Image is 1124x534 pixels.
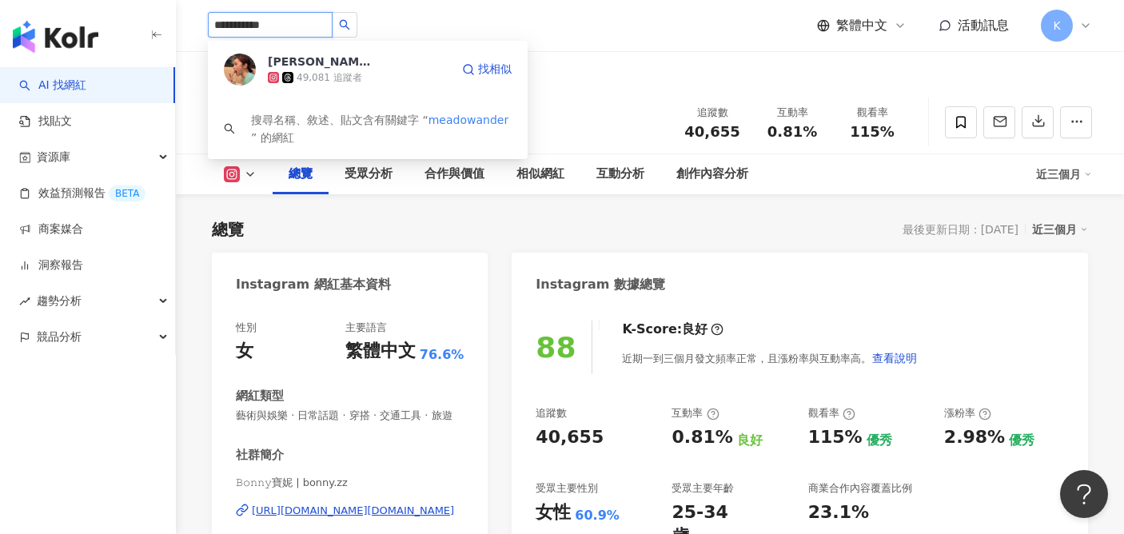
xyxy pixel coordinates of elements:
div: [PERSON_NAME] [268,54,372,70]
span: meadowander [428,114,509,126]
a: 商案媒合 [19,221,83,237]
div: K-Score : [622,321,723,338]
div: 追蹤數 [682,105,743,121]
a: 洞察報告 [19,257,83,273]
div: 繁體中文 [345,339,416,364]
a: 效益預測報告BETA [19,185,145,201]
img: KOL Avatar [224,54,256,86]
span: K [1053,17,1060,34]
div: 漲粉率 [944,406,991,420]
div: 88 [536,331,576,364]
span: 0.81% [767,124,817,140]
div: 互動率 [762,105,823,121]
button: 查看說明 [871,342,918,374]
div: 主要語言 [345,321,387,335]
img: logo [13,21,98,53]
div: 合作與價值 [424,165,484,184]
span: 資源庫 [37,139,70,175]
span: 趨勢分析 [37,283,82,319]
div: 社群簡介 [236,447,284,464]
div: 115% [808,425,863,450]
div: 49,081 追蹤者 [297,71,362,85]
span: rise [19,296,30,307]
div: 相似網紅 [516,165,564,184]
div: 受眾主要性別 [536,481,598,496]
a: [URL][DOMAIN_NAME][DOMAIN_NAME] [236,504,464,518]
div: 受眾分析 [345,165,393,184]
div: 總覽 [212,218,244,241]
span: 76.6% [420,346,464,364]
span: 找相似 [478,62,512,78]
span: 繁體中文 [836,17,887,34]
a: 找相似 [462,54,512,86]
span: 藝術與娛樂 · 日常話題 · 穿搭 · 交通工具 · 旅遊 [236,408,464,423]
div: 最後更新日期：[DATE] [903,223,1018,236]
div: Instagram 數據總覽 [536,276,665,293]
div: 女性 [536,500,571,525]
div: 近期一到三個月發文頻率正常，且漲粉率與互動率高。 [622,342,918,374]
a: 找貼文 [19,114,72,130]
div: 觀看率 [842,105,903,121]
div: 良好 [737,432,763,449]
div: 觀看率 [808,406,855,420]
a: searchAI 找網紅 [19,78,86,94]
span: search [339,19,350,30]
div: 創作內容分析 [676,165,748,184]
div: 近三個月 [1036,161,1092,187]
div: 優秀 [867,432,892,449]
div: 總覽 [289,165,313,184]
div: 追蹤數 [536,406,567,420]
span: 查看說明 [872,352,917,365]
span: 活動訊息 [958,18,1009,33]
span: search [224,123,235,134]
div: 0.81% [672,425,732,450]
span: 115% [850,124,895,140]
div: 性別 [236,321,257,335]
div: 網紅類型 [236,388,284,404]
div: 近三個月 [1032,219,1088,240]
div: 女 [236,339,253,364]
span: 40,655 [684,123,739,140]
div: 互動率 [672,406,719,420]
div: 2.98% [944,425,1005,450]
span: 𝙱𝚘𝚗𝚗𝚢寶妮 | bonny.zz [236,476,464,490]
iframe: Help Scout Beacon - Open [1060,470,1108,518]
div: 受眾主要年齡 [672,481,734,496]
div: 良好 [682,321,707,338]
div: [URL][DOMAIN_NAME][DOMAIN_NAME] [252,504,454,518]
div: Instagram 網紅基本資料 [236,276,391,293]
div: 互動分析 [596,165,644,184]
div: 60.9% [575,507,620,524]
div: 優秀 [1009,432,1034,449]
span: 競品分析 [37,319,82,355]
div: 搜尋名稱、敘述、貼文含有關鍵字 “ ” 的網紅 [251,111,512,146]
div: 40,655 [536,425,604,450]
div: 商業合作內容覆蓋比例 [808,481,912,496]
div: 23.1% [808,500,869,525]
